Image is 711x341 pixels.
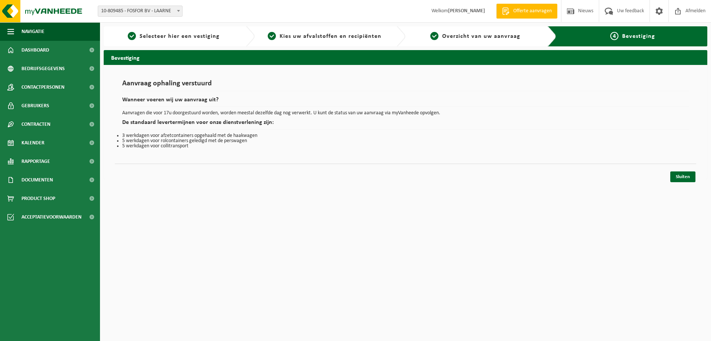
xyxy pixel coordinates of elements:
span: Acceptatievoorwaarden [21,208,81,226]
a: Sluiten [670,171,695,182]
span: Bedrijfsgegevens [21,59,65,78]
span: Selecteer hier een vestiging [140,33,220,39]
h2: Bevestiging [104,50,707,65]
span: 10-809485 - FOSFOR BV - LAARNE [98,6,182,16]
a: Offerte aanvragen [496,4,557,19]
span: 3 [430,32,438,40]
span: Documenten [21,171,53,189]
span: Navigatie [21,22,44,41]
li: 5 werkdagen voor collitransport [122,144,689,149]
span: Offerte aanvragen [511,7,554,15]
span: Dashboard [21,41,49,59]
h2: De standaard levertermijnen voor onze dienstverlening zijn: [122,119,689,129]
h1: Aanvraag ophaling verstuurd [122,80,689,91]
h2: Wanneer voeren wij uw aanvraag uit? [122,97,689,107]
span: 2 [268,32,276,40]
span: Rapportage [21,152,50,171]
span: Overzicht van uw aanvraag [442,33,520,39]
a: 2Kies uw afvalstoffen en recipiënten [258,32,391,41]
li: 5 werkdagen voor rolcontainers geledigd met de perswagen [122,138,689,144]
span: 10-809485 - FOSFOR BV - LAARNE [98,6,183,17]
span: Contactpersonen [21,78,64,96]
span: Bevestiging [622,33,655,39]
span: Product Shop [21,189,55,208]
span: 1 [128,32,136,40]
a: 3Overzicht van uw aanvraag [409,32,542,41]
span: Gebruikers [21,96,49,115]
span: Contracten [21,115,50,134]
strong: [PERSON_NAME] [448,8,485,14]
span: Kalender [21,134,44,152]
a: 1Selecteer hier een vestiging [107,32,240,41]
span: Kies uw afvalstoffen en recipiënten [280,33,381,39]
p: Aanvragen die voor 17u doorgestuurd worden, worden meestal dezelfde dag nog verwerkt. U kunt de s... [122,111,689,116]
span: 4 [610,32,618,40]
li: 3 werkdagen voor afzetcontainers opgehaald met de haakwagen [122,133,689,138]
